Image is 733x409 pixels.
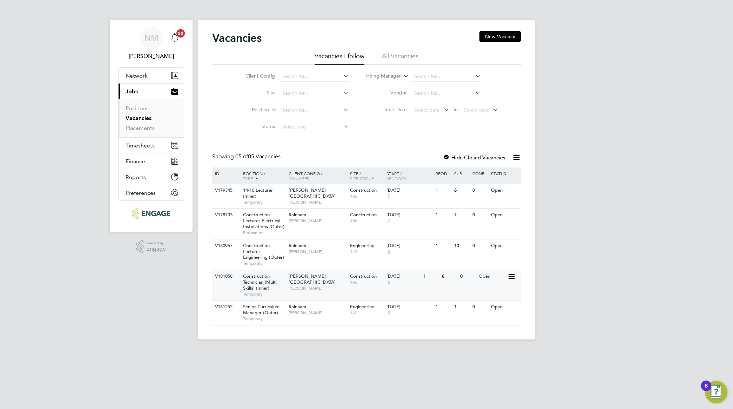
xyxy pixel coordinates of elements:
[213,184,238,197] div: V179345
[213,167,238,179] div: ID
[132,208,170,219] img: ncclondon-logo-retina.png
[146,240,166,246] span: Powered by
[119,138,184,153] button: Timesheets
[386,310,391,316] span: 2
[118,52,184,60] span: Nathan Morris
[348,167,385,184] div: Site /
[126,125,155,131] a: Placements
[213,239,238,252] div: V180967
[350,249,383,255] span: 142
[386,187,432,193] div: [DATE]
[289,310,347,316] span: [PERSON_NAME]
[434,301,452,314] div: 1
[168,27,182,49] a: 20
[414,107,439,113] span: Select date
[386,304,432,310] div: [DATE]
[385,167,434,184] div: Start /
[136,240,166,253] a: Powered byEngage
[289,176,309,181] span: Manager
[452,167,471,179] div: Sub
[451,105,460,114] span: To
[386,273,420,279] div: [DATE]
[243,304,280,316] span: Senior Curriculum Manager (Outer)
[350,273,377,279] span: Construction
[386,218,391,224] span: 7
[213,209,238,222] div: V178733
[126,174,146,180] span: Reports
[471,167,489,179] div: Conf
[144,33,159,42] span: NM
[386,243,432,249] div: [DATE]
[235,153,248,160] span: 05 of
[126,115,152,121] a: Vacancies
[235,153,281,160] span: 05 Vacancies
[350,279,383,285] span: 106
[412,88,481,98] input: Search for...
[464,107,489,113] span: Select date
[176,29,185,38] span: 20
[280,122,349,132] input: Select one
[434,184,452,197] div: 1
[289,304,306,310] span: Rainham
[243,212,284,230] span: Construction Lecturer Electrical Installations (Outer)
[471,209,489,222] div: 0
[412,72,481,81] input: Search for...
[350,187,377,193] span: Construction
[452,209,471,222] div: 7
[386,279,391,285] span: 6
[235,73,275,79] label: Client Config
[118,208,184,219] a: Go to home page
[238,167,287,185] div: Position /
[280,105,349,115] input: Search for...
[126,105,149,112] a: Positions
[434,167,452,179] div: Reqd
[243,187,273,199] span: 14-16 Lecturer (Inner)
[386,249,391,255] span: 6
[126,142,155,149] span: Timesheets
[289,243,306,249] span: Rainham
[119,84,184,99] button: Jobs
[434,239,452,252] div: 1
[386,193,391,199] span: 7
[350,193,383,199] span: 106
[118,27,184,60] a: NM[PERSON_NAME]
[243,199,285,205] span: Temporary
[289,249,347,255] span: [PERSON_NAME]
[366,106,407,113] label: Start Date
[146,246,166,252] span: Engage
[280,88,349,98] input: Search for...
[440,270,458,283] div: 8
[119,68,184,83] button: Network
[477,270,507,283] div: Open
[289,187,336,199] span: [PERSON_NAME][GEOGRAPHIC_DATA]
[213,301,238,314] div: V181252
[471,184,489,197] div: 0
[366,90,407,96] label: Vendor
[386,176,406,181] span: Vendors
[280,72,349,81] input: Search for...
[235,90,275,96] label: Site
[350,243,375,249] span: Engineering
[705,381,727,403] button: Open Resource Center, 8 new notifications
[243,273,277,291] span: Construction Technician (Multi Skills) (Inner)
[705,386,708,395] div: 8
[458,270,477,283] div: 0
[119,185,184,200] button: Preferences
[289,285,347,291] span: [PERSON_NAME]
[350,304,375,310] span: Engineering
[289,199,347,205] span: [PERSON_NAME]
[119,169,184,185] button: Reports
[126,190,156,196] span: Preferences
[452,184,471,197] div: 6
[489,301,520,314] div: Open
[126,158,145,165] span: Finance
[212,31,262,45] h2: Vacancies
[386,212,432,218] div: [DATE]
[287,167,348,184] div: Client Config /
[479,31,521,42] button: New Vacancy
[471,301,489,314] div: 0
[315,52,364,65] li: Vacancies I follow
[243,316,285,322] span: Temporary
[489,239,520,252] div: Open
[350,212,377,218] span: Construction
